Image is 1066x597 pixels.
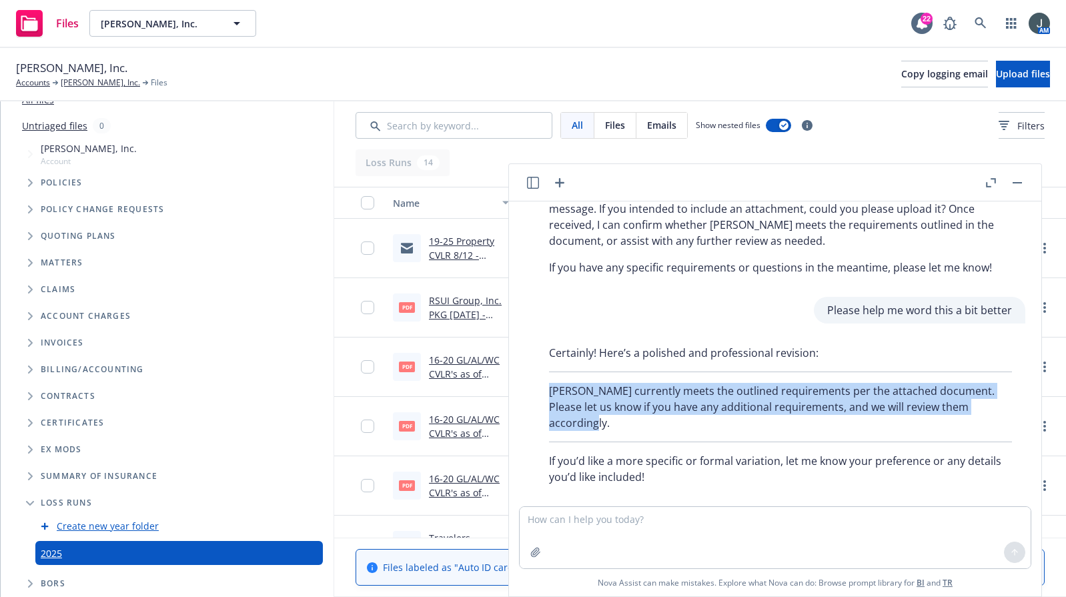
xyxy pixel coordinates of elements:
[361,241,374,255] input: Toggle Row Selected
[361,196,374,209] input: Select all
[361,479,374,492] input: Toggle Row Selected
[41,259,83,267] span: Matters
[41,366,144,374] span: Billing/Accounting
[399,362,415,372] span: pdf
[41,312,131,320] span: Account charges
[1037,537,1053,553] a: more
[1037,240,1053,256] a: more
[16,59,127,77] span: [PERSON_NAME], Inc.
[999,112,1045,139] button: Filters
[41,155,137,167] span: Account
[429,235,508,318] a: 19-25 Property CVLR 8/12 - [GEOGRAPHIC_DATA][PERSON_NAME]msg
[1017,119,1045,133] span: Filters
[429,354,500,436] a: 16-20 GL/AL/WC CVLR's as of [DATE] (GB/Astrus) Experience Summary.pdf
[1037,478,1053,494] a: more
[1,139,334,356] div: Tree Example
[41,179,83,187] span: Policies
[93,118,111,133] div: 0
[41,392,95,400] span: Contracts
[921,13,933,25] div: 22
[429,413,500,496] a: 16-20 GL/AL/WC CVLR's as of [DATE] (GB/Astrus) Experience Summary.pdf
[598,569,953,596] span: Nova Assist can make mistakes. Explore what Nova can do: Browse prompt library for and
[41,232,116,240] span: Quoting plans
[549,185,1012,249] p: Thank you for your message. However, it appears that no file was attached to your message. If you...
[41,446,81,454] span: Ex Mods
[41,205,164,213] span: Policy change requests
[647,118,676,132] span: Emails
[22,119,87,133] a: Untriaged files
[361,420,374,433] input: Toggle Row Selected
[917,577,925,588] a: BI
[937,10,963,37] a: Report a Bug
[41,472,157,480] span: Summary of insurance
[429,472,501,541] a: 16-20 GL/AL/WC CVLR's as of [DATE] (GB/Astrus) Loss Report.pdf
[998,10,1025,37] a: Switch app
[399,302,415,312] span: PDF
[549,345,1012,361] p: Certainly! Here’s a polished and professional revision:
[696,119,760,131] span: Show nested files
[996,67,1050,80] span: Upload files
[1037,300,1053,316] a: more
[361,301,374,314] input: Toggle Row Selected
[361,360,374,374] input: Toggle Row Selected
[16,77,50,89] a: Accounts
[943,577,953,588] a: TR
[11,5,84,42] a: Files
[999,119,1045,133] span: Filters
[901,61,988,87] button: Copy logging email
[996,61,1050,87] button: Upload files
[1029,13,1050,34] img: photo
[901,67,988,80] span: Copy logging email
[399,421,415,431] span: pdf
[1037,418,1053,434] a: more
[549,383,1012,431] p: [PERSON_NAME] currently meets the outlined requirements per the attached document. Please let us ...
[56,18,79,29] span: Files
[41,419,104,427] span: Certificates
[41,580,65,588] span: BORs
[356,112,552,139] input: Search by keyword...
[41,285,75,293] span: Claims
[393,196,494,210] div: Name
[549,453,1012,485] p: If you’d like a more specific or formal variation, let me know your preference or any details you...
[1037,359,1053,375] a: more
[1,356,334,597] div: Folder Tree Example
[41,546,62,560] a: 2025
[151,77,167,89] span: Files
[383,560,663,574] span: Files labeled as "Auto ID card" are hidden.
[41,499,92,507] span: Loss Runs
[549,259,1012,275] p: If you have any specific requirements or questions in the meantime, please let me know!
[388,187,514,219] button: Name
[41,339,84,347] span: Invoices
[572,118,583,132] span: All
[399,480,415,490] span: pdf
[605,118,625,132] span: Files
[429,294,506,363] a: RSUI Group, Inc. PKG [DATE] - [DATE] Loss Runs - Valued [DATE].PDF
[827,302,1012,318] p: Please help me word this a bit better
[967,10,994,37] a: Search
[41,141,137,155] span: [PERSON_NAME], Inc.
[57,519,159,533] a: Create new year folder
[89,10,256,37] button: [PERSON_NAME], Inc.
[61,77,140,89] a: [PERSON_NAME], Inc.
[101,17,216,31] span: [PERSON_NAME], Inc.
